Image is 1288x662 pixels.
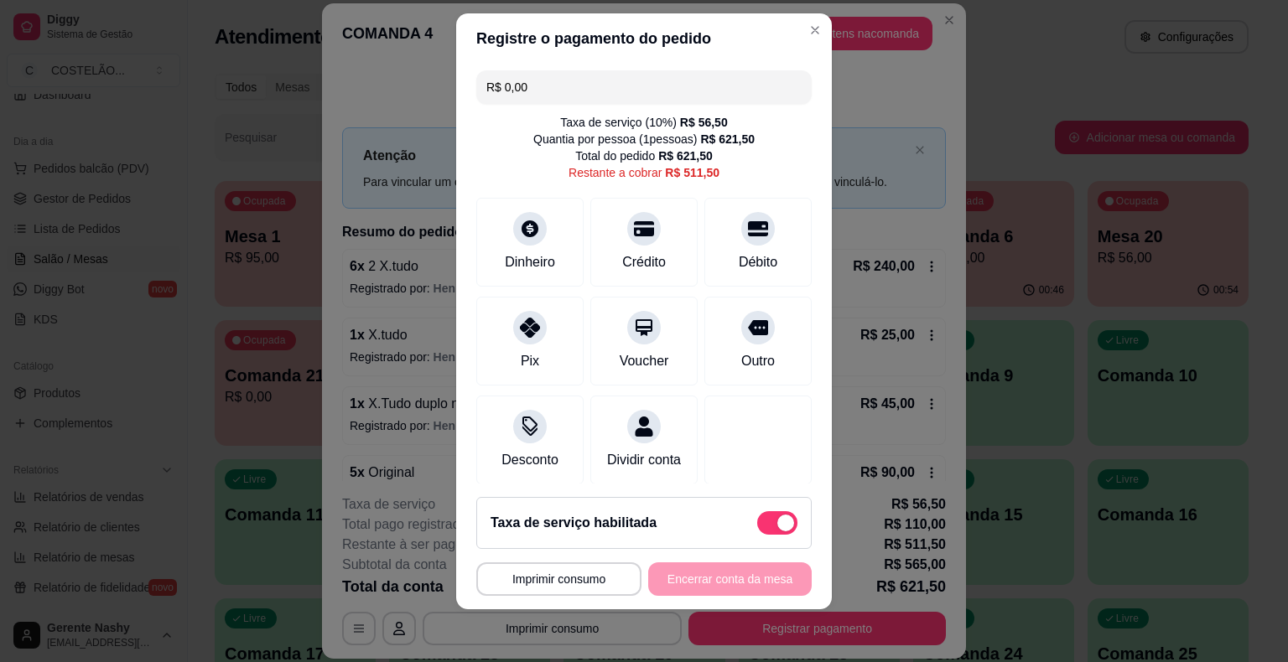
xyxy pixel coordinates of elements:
[486,70,802,104] input: Ex.: hambúrguer de cordeiro
[456,13,832,64] header: Registre o pagamento do pedido
[700,131,755,147] div: R$ 621,50
[658,147,713,164] div: R$ 621,50
[680,114,728,131] div: R$ 56,50
[501,450,558,470] div: Desconto
[665,164,719,181] div: R$ 511,50
[741,351,775,371] div: Outro
[575,147,713,164] div: Total do pedido
[533,131,755,147] div: Quantia por pessoa ( 1 pessoas)
[505,252,555,272] div: Dinheiro
[476,562,641,596] button: Imprimir consumo
[620,351,669,371] div: Voucher
[607,450,681,470] div: Dividir conta
[802,17,828,44] button: Close
[622,252,666,272] div: Crédito
[739,252,777,272] div: Débito
[521,351,539,371] div: Pix
[491,513,657,533] h2: Taxa de serviço habilitada
[569,164,719,181] div: Restante a cobrar
[560,114,727,131] div: Taxa de serviço ( 10 %)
